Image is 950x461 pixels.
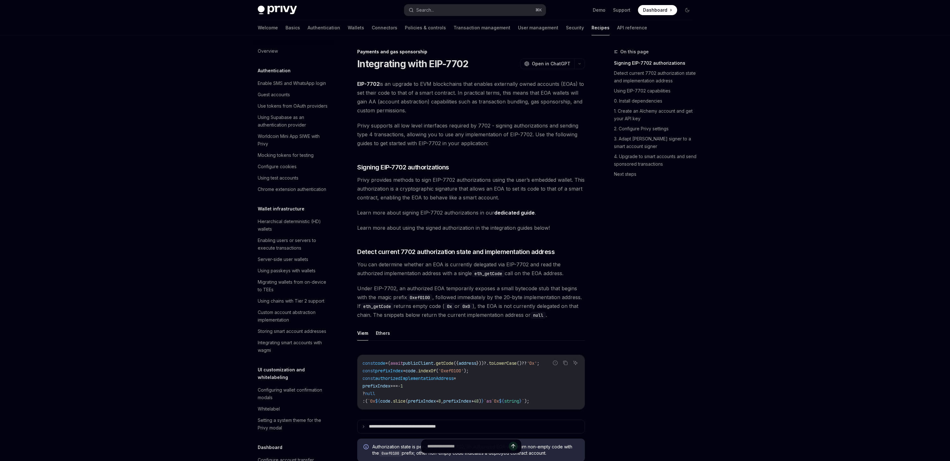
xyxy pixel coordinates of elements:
[253,78,334,89] a: Enable SMS and WhatsApp login
[408,398,436,404] span: prefixIndex
[638,5,677,15] a: Dashboard
[561,359,569,367] button: Copy the contents from the code block
[357,284,585,319] span: Under EIP-7702, an authorized EOA temporarily exposes a small bytecode stub that begins with the ...
[390,383,398,389] span: ===
[460,303,472,310] code: 0x0
[617,20,647,35] a: API reference
[258,114,330,129] div: Using Supabase as an authentication provider
[348,20,364,35] a: Wallets
[308,20,340,35] a: Authentication
[551,359,559,367] button: Report incorrect code
[444,303,454,310] code: 0x
[519,398,522,404] span: }
[517,360,522,366] span: ()
[258,67,291,74] h5: Authentication
[258,309,330,324] div: Custom account abstraction implementation
[258,47,278,55] div: Overview
[258,218,330,233] div: Hierarchical deterministic (HD) wallets
[524,398,529,404] span: );
[489,360,517,366] span: toLowerCase
[258,297,324,305] div: Using chains with Tier 2 support
[375,375,454,381] span: authorizedImplementationAddress
[253,131,334,150] a: Worldcoin Mini App SIWE with Privy
[253,265,334,276] a: Using passkeys with wallets
[566,20,584,35] a: Security
[363,398,365,404] span: :
[472,270,505,277] code: eth_getCode
[375,398,380,404] span: ${
[357,260,585,278] span: You can determine whether an EOA is currently delegated via EIP-7702 and read the authorized impl...
[258,205,304,213] h5: Wallet infrastructure
[614,124,697,134] a: 2. Configure Privy settings
[253,216,334,235] a: Hierarchical deterministic (HD) wallets
[357,223,585,232] span: Learn more about using the signed authorization in the integration guides below!
[258,174,298,182] div: Using test accounts
[416,6,434,14] div: Search...
[258,163,297,170] div: Configure cookies
[363,383,390,389] span: prefixIndex
[365,391,375,396] span: null
[357,163,449,172] span: Signing EIP-7702 authorizations
[365,398,368,404] span: (
[522,360,527,366] span: ??
[476,360,489,366] span: }))?.
[258,91,290,98] div: Guest accounts
[375,368,403,374] span: prefixIndex
[357,81,380,87] a: EIP-7702
[253,184,334,195] a: Chrome extension authentication
[258,256,308,263] div: Server-side user wallets
[380,398,390,404] span: code
[253,295,334,307] a: Using chains with Tier 2 support
[433,360,436,366] span: .
[436,360,454,366] span: getCode
[258,133,330,148] div: Worldcoin Mini App SIWE with Privy
[375,360,385,366] span: code
[258,6,297,15] img: dark logo
[613,7,630,13] a: Support
[532,61,570,67] span: Open in ChatGPT
[253,254,334,265] a: Server-side user wallets
[441,398,443,404] span: ,
[479,398,481,404] span: )
[400,383,403,389] span: 1
[620,48,649,56] span: On this page
[494,210,535,216] a: dedicated guide
[258,417,330,432] div: Setting a system theme for the Privy modal
[592,20,610,35] a: Recipes
[436,398,438,404] span: +
[372,20,397,35] a: Connectors
[454,360,459,366] span: ({
[403,368,406,374] span: =
[491,398,499,404] span: `0x
[614,134,697,151] a: 3. Adapt [PERSON_NAME] signer to a smart account signer
[286,20,300,35] a: Basics
[438,368,464,374] span: '0xef0100'
[357,208,585,217] span: Learn more about signing EIP-7702 authorizations in our .
[682,5,692,15] button: Toggle dark mode
[253,89,334,100] a: Guest accounts
[418,368,436,374] span: indexOf
[407,294,432,301] code: 0xef0100
[614,151,697,169] a: 4. Upgrade to smart accounts and send sponsored transactions
[527,360,537,366] span: '0x'
[614,86,697,96] a: Using EIP-7702 capabilities
[258,386,330,401] div: Configuring wallet confirmation modals
[357,247,555,256] span: Detect current 7702 authorization state and implementation address
[398,383,400,389] span: -
[504,398,519,404] span: string
[403,360,433,366] span: publicClient
[436,368,438,374] span: (
[614,96,697,106] a: 0. Install dependencies
[361,303,394,310] code: eth_getCode
[520,58,574,69] button: Open in ChatGPT
[363,391,365,396] span: ?
[522,398,524,404] span: `
[509,442,518,451] button: Send message
[443,398,471,404] span: prefixIndex
[499,398,504,404] span: ${
[357,58,468,69] h1: Integrating with EIP-7702
[390,398,393,404] span: .
[406,398,408,404] span: (
[484,398,486,404] span: `
[363,375,375,381] span: const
